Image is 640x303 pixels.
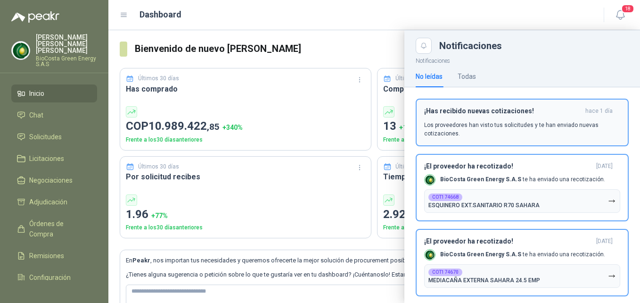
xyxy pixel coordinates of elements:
button: Close [416,38,432,54]
a: Negociaciones [11,171,97,189]
a: Licitaciones [11,150,97,168]
a: Solicitudes [11,128,97,146]
button: ¡Has recibido nuevas cotizaciones!hace 1 día Los proveedores han visto tus solicitudes y te han e... [416,99,629,146]
b: BioCosta Green Energy S.A.S [440,176,521,183]
a: Adjudicación [11,193,97,211]
b: COT174668 [432,195,459,200]
span: [DATE] [596,162,613,170]
span: Licitaciones [29,153,64,164]
button: ¡El proveedor ha recotizado![DATE] Company LogoBioCosta Green Energy S.A.S te ha enviado una reco... [416,229,629,296]
h3: ¡El proveedor ha recotizado! [424,237,592,245]
a: Órdenes de Compra [11,215,97,243]
p: Los proveedores han visto tus solicitudes y te han enviado nuevas cotizaciones. [424,121,620,138]
button: COT174668ESQUINERO EXT.SANITARIO R70 SAHARA [424,189,620,213]
span: Configuración [29,272,71,283]
span: Remisiones [29,251,64,261]
p: ESQUINERO EXT.SANITARIO R70 SAHARA [428,202,540,209]
span: 18 [621,4,634,13]
p: te ha enviado una recotización. [440,176,605,184]
a: Configuración [11,269,97,286]
h3: ¡Has recibido nuevas cotizaciones! [424,107,582,115]
a: Chat [11,106,97,124]
p: te ha enviado una recotización. [440,251,605,259]
img: Logo peakr [11,11,59,23]
span: Adjudicación [29,197,67,207]
b: BioCosta Green Energy S.A.S [440,251,521,258]
b: COT174670 [432,270,459,275]
p: MEDIACAÑA EXTERNA SAHARA 24.5 EMP [428,277,540,284]
img: Company Logo [425,175,435,185]
p: BioCosta Green Energy S.A.S [36,56,97,67]
span: [DATE] [596,237,613,245]
p: [PERSON_NAME] [PERSON_NAME] [PERSON_NAME] [36,34,97,54]
button: ¡El proveedor ha recotizado![DATE] Company LogoBioCosta Green Energy S.A.S te ha enviado una reco... [416,154,629,221]
span: Negociaciones [29,175,73,185]
div: No leídas [416,71,443,82]
span: Órdenes de Compra [29,219,88,239]
button: 18 [612,7,629,24]
p: Notificaciones [404,54,640,66]
span: Inicio [29,88,44,99]
h1: Dashboard [139,8,181,21]
a: Inicio [11,84,97,102]
button: COT174670MEDIACAÑA EXTERNA SAHARA 24.5 EMP [424,264,620,288]
div: Todas [458,71,476,82]
span: Chat [29,110,43,120]
span: hace 1 día [585,107,613,115]
img: Company Logo [425,250,435,260]
img: Company Logo [12,42,30,59]
h3: ¡El proveedor ha recotizado! [424,162,592,170]
span: Solicitudes [29,132,62,142]
div: Notificaciones [439,41,629,50]
a: Remisiones [11,247,97,265]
